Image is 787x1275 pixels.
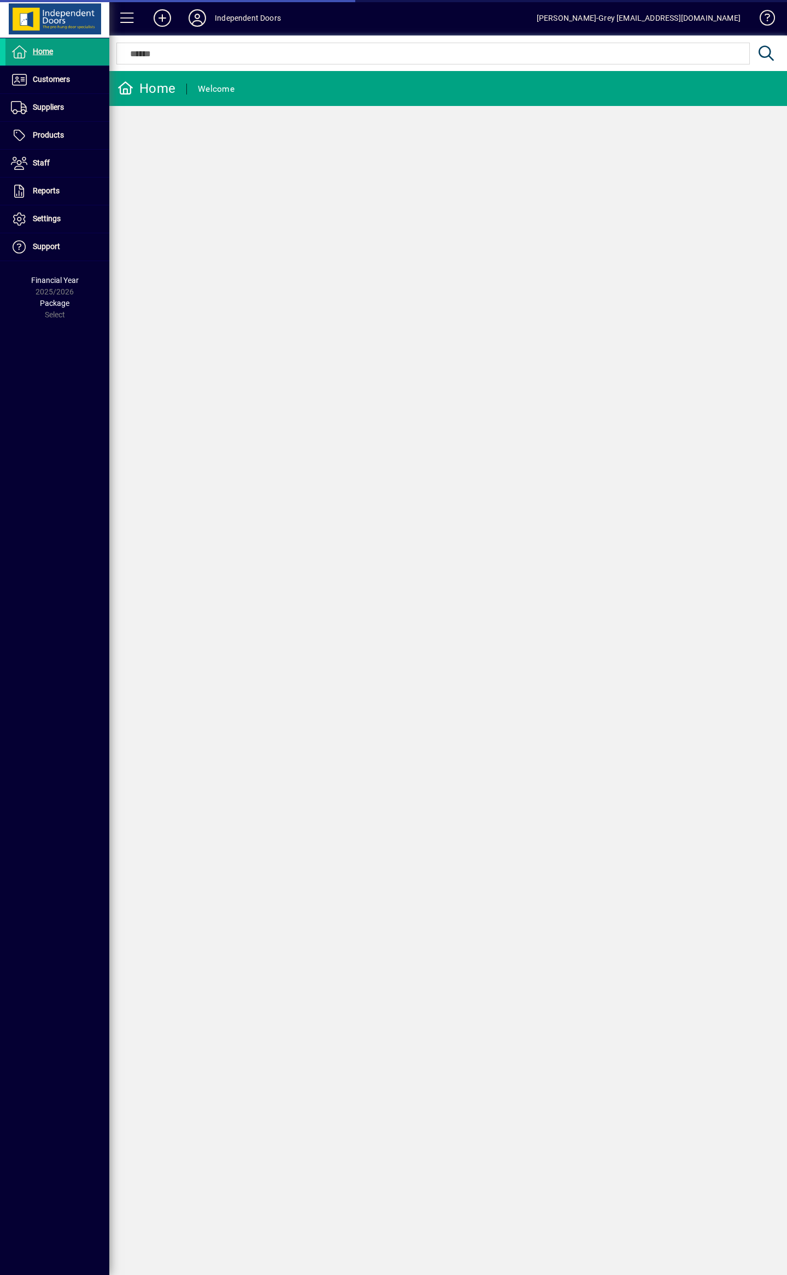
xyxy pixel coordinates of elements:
[5,122,109,149] a: Products
[5,66,109,93] a: Customers
[5,205,109,233] a: Settings
[40,299,69,308] span: Package
[33,131,64,139] span: Products
[33,158,50,167] span: Staff
[5,94,109,121] a: Suppliers
[5,150,109,177] a: Staff
[33,214,61,223] span: Settings
[5,178,109,205] a: Reports
[198,80,234,98] div: Welcome
[33,103,64,111] span: Suppliers
[5,233,109,261] a: Support
[33,75,70,84] span: Customers
[118,80,175,97] div: Home
[145,8,180,28] button: Add
[180,8,215,28] button: Profile
[751,2,773,38] a: Knowledge Base
[33,186,60,195] span: Reports
[33,242,60,251] span: Support
[537,9,741,27] div: [PERSON_NAME]-Grey [EMAIL_ADDRESS][DOMAIN_NAME]
[33,47,53,56] span: Home
[31,276,79,285] span: Financial Year
[215,9,281,27] div: Independent Doors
